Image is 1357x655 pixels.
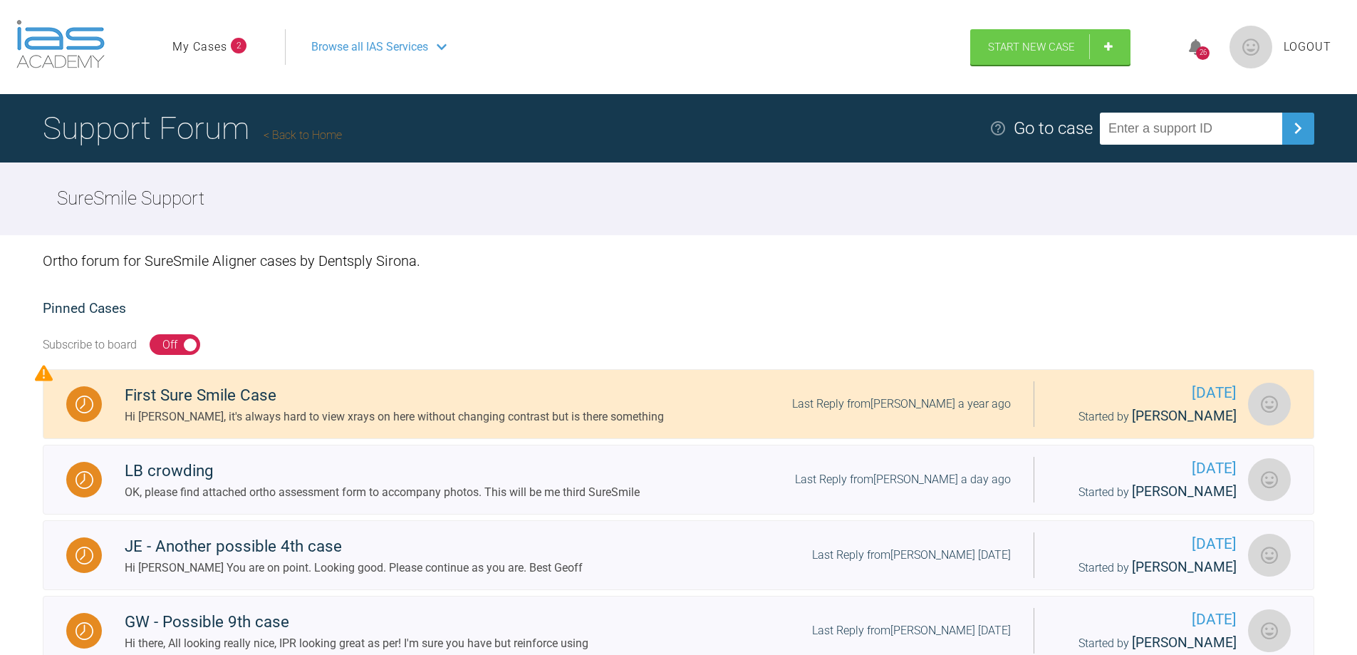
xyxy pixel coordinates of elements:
[1286,117,1309,140] img: chevronRight.28bd32b0.svg
[43,445,1314,515] a: WaitingLB crowdingOK, please find attached ortho assessment form to accompany photos. This will b...
[988,41,1075,53] span: Start New Case
[795,470,1011,489] div: Last Reply from [PERSON_NAME] a day ago
[162,336,177,354] div: Off
[1057,632,1237,654] div: Started by
[16,20,105,68] img: logo-light.3e3ef733.png
[812,546,1011,564] div: Last Reply from [PERSON_NAME] [DATE]
[1248,383,1291,426] img: Jessica Bateman
[1100,113,1282,145] input: Enter a support ID
[43,103,342,153] h1: Support Forum
[1284,38,1331,56] a: Logout
[43,298,1314,320] h2: Pinned Cases
[1132,634,1237,651] span: [PERSON_NAME]
[43,369,1314,439] a: WaitingFirst Sure Smile CaseHi [PERSON_NAME], it's always hard to view xrays on here without chan...
[989,120,1007,137] img: help.e70b9f3d.svg
[812,622,1011,640] div: Last Reply from [PERSON_NAME] [DATE]
[1057,532,1237,556] span: [DATE]
[1248,458,1291,501] img: Lisa Smith
[264,128,342,142] a: Back to Home
[76,622,93,640] img: Waiting
[76,547,93,564] img: Waiting
[57,184,204,214] h2: SureSmile Support
[125,383,664,408] div: First Sure Smile Case
[1248,609,1291,652] img: Cathryn Sherlock
[1229,26,1272,68] img: profile.png
[43,336,137,354] div: Subscribe to board
[1014,115,1093,142] div: Go to case
[970,29,1130,65] a: Start New Case
[1057,381,1237,405] span: [DATE]
[1196,46,1210,60] div: 26
[1057,608,1237,631] span: [DATE]
[125,408,664,426] div: Hi [PERSON_NAME], it's always hard to view xrays on here without changing contrast but is there s...
[76,396,93,413] img: Waiting
[1057,457,1237,480] span: [DATE]
[1132,408,1237,424] span: [PERSON_NAME]
[125,534,583,559] div: JE - Another possible 4th case
[1057,481,1237,503] div: Started by
[1132,483,1237,500] span: [PERSON_NAME]
[35,364,53,382] img: Priority
[125,458,640,484] div: LB crowding
[1132,559,1237,575] span: [PERSON_NAME]
[1248,534,1291,577] img: Cathryn Sherlock
[43,235,1314,287] div: Ortho forum for SureSmile Aligner cases by Dentsply Sirona.
[125,609,588,635] div: GW - Possible 9th case
[76,471,93,489] img: Waiting
[172,38,227,56] a: My Cases
[792,395,1011,413] div: Last Reply from [PERSON_NAME] a year ago
[43,520,1314,590] a: WaitingJE - Another possible 4th caseHi [PERSON_NAME] You are on point. Looking good. Please cont...
[125,634,588,653] div: Hi there, All looking really nice, IPR looking great as per! I'm sure you have but reinforce using
[231,38,246,53] span: 2
[311,38,428,56] span: Browse all IAS Services
[1057,406,1237,428] div: Started by
[1057,557,1237,579] div: Started by
[125,559,583,577] div: Hi [PERSON_NAME] You are on point. Looking good. Please continue as you are. Best Geoff
[125,483,640,502] div: OK, please find attached ortho assessment form to accompany photos. This will be me third SureSmile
